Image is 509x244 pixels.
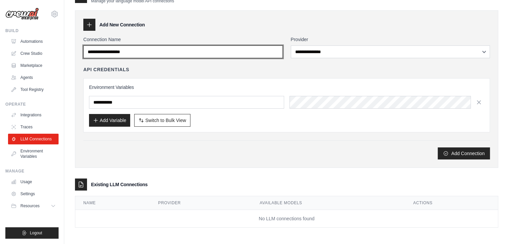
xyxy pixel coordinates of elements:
a: Agents [8,72,59,83]
th: Name [75,196,150,210]
th: Actions [405,196,498,210]
a: Tool Registry [8,84,59,95]
a: LLM Connections [8,134,59,144]
button: Add Connection [438,147,490,159]
a: Integrations [8,110,59,120]
img: Logo [5,8,39,20]
button: Resources [8,201,59,211]
div: Build [5,28,59,33]
span: Switch to Bulk View [145,117,186,124]
a: Automations [8,36,59,47]
label: Connection Name [83,36,283,43]
a: Usage [8,176,59,187]
a: Marketplace [8,60,59,71]
h4: API Credentials [83,66,129,73]
span: Resources [20,203,39,209]
button: Switch to Bulk View [134,114,190,127]
button: Add Variable [89,114,130,127]
label: Provider [291,36,490,43]
th: Provider [150,196,252,210]
th: Available Models [252,196,405,210]
h3: Add New Connection [99,21,145,28]
a: Settings [8,189,59,199]
span: Logout [30,230,42,236]
h3: Existing LLM Connections [91,181,148,188]
div: Operate [5,102,59,107]
h3: Environment Variables [89,84,484,91]
a: Traces [8,122,59,132]
td: No LLM connections found [75,210,498,228]
button: Logout [5,227,59,239]
div: Manage [5,168,59,174]
a: Environment Variables [8,146,59,162]
a: Crew Studio [8,48,59,59]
